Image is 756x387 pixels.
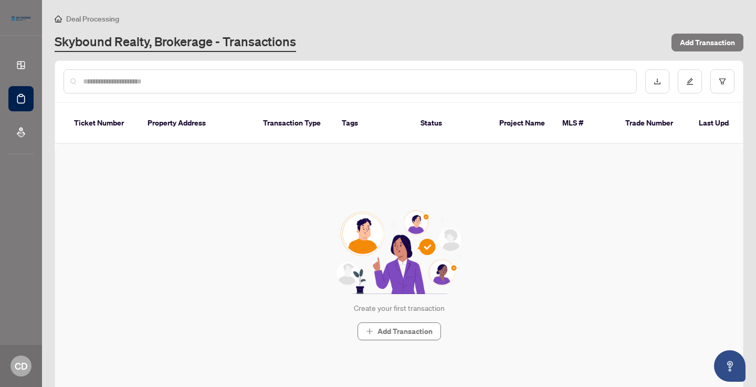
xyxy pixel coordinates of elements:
[412,103,491,144] th: Status
[55,33,296,52] a: Skybound Realty, Brokerage - Transactions
[678,69,702,93] button: edit
[714,350,745,382] button: Open asap
[654,78,661,85] span: download
[358,322,441,340] button: Add Transaction
[15,359,28,373] span: CD
[66,103,139,144] th: Ticket Number
[8,13,34,24] img: logo
[139,103,255,144] th: Property Address
[680,34,735,51] span: Add Transaction
[554,103,617,144] th: MLS #
[491,103,554,144] th: Project Name
[617,103,690,144] th: Trade Number
[719,78,726,85] span: filter
[354,302,445,314] div: Create your first transaction
[66,14,119,24] span: Deal Processing
[366,328,373,335] span: plus
[255,103,333,144] th: Transaction Type
[686,78,694,85] span: edit
[645,69,669,93] button: download
[331,210,467,294] img: Null State Icon
[377,323,433,340] span: Add Transaction
[710,69,734,93] button: filter
[671,34,743,51] button: Add Transaction
[55,15,62,23] span: home
[333,103,412,144] th: Tags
